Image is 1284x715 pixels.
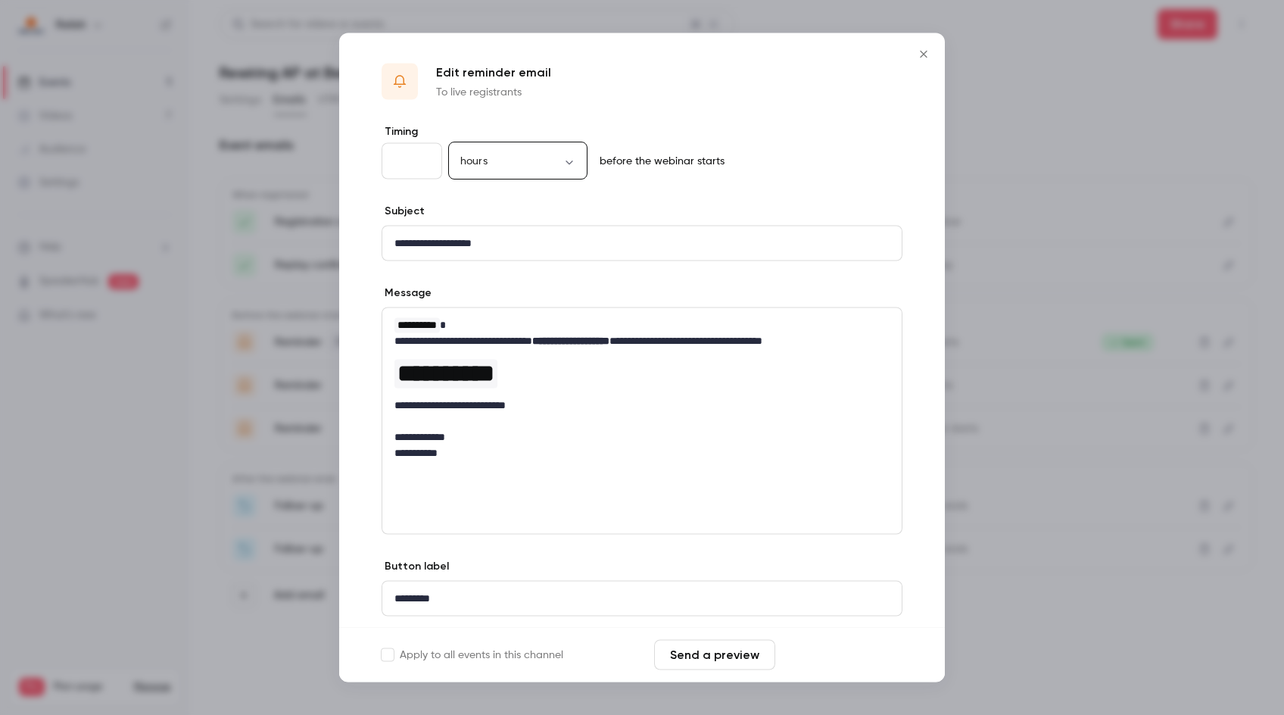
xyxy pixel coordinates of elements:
p: Edit reminder email [436,64,551,82]
button: Send a preview [654,640,775,670]
label: Apply to all events in this channel [382,648,563,663]
div: editor [382,308,902,470]
button: Save changes [781,640,902,670]
div: editor [382,582,902,616]
div: hours [448,153,587,168]
p: before the webinar starts [594,154,725,169]
p: To live registrants [436,85,551,100]
label: Button label [382,559,449,574]
div: editor [382,226,902,261]
label: Timing [382,124,902,139]
label: Message [382,286,432,301]
label: Subject [382,204,425,219]
button: Close [908,39,939,70]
